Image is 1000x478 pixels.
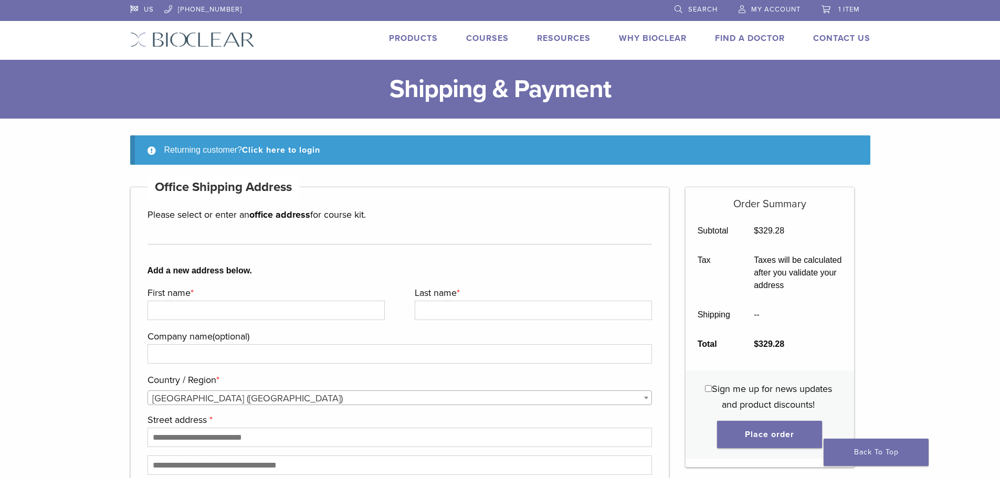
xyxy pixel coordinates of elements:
a: Click here to login [242,145,320,155]
label: First name [148,285,382,301]
th: Shipping [686,300,742,330]
span: $ [754,226,759,235]
a: Find A Doctor [715,33,785,44]
a: Resources [537,33,591,44]
span: Sign me up for news updates and product discounts! [712,383,832,410]
a: Contact Us [813,33,870,44]
a: Courses [466,33,509,44]
label: Company name [148,328,650,344]
a: Why Bioclear [619,33,687,44]
th: Total [686,330,742,359]
span: United States (US) [148,391,652,406]
span: $ [754,339,759,348]
bdi: 329.28 [754,226,784,235]
label: Last name [415,285,649,301]
span: Search [688,5,718,14]
div: Returning customer? [130,135,870,165]
input: Sign me up for news updates and product discounts! [705,385,712,392]
a: Back To Top [824,439,929,466]
td: Taxes will be calculated after you validate your address [742,246,854,300]
label: Country / Region [148,372,650,388]
span: -- [754,310,760,319]
span: My Account [751,5,801,14]
label: Street address [148,412,650,428]
button: Place order [717,421,822,448]
strong: office address [249,209,310,220]
bdi: 329.28 [754,339,784,348]
img: Bioclear [130,32,255,47]
h4: Office Shipping Address [148,175,300,200]
span: Country / Region [148,390,652,405]
p: Please select or enter an for course kit. [148,207,652,222]
b: Add a new address below. [148,264,652,277]
th: Tax [686,246,742,300]
span: (optional) [213,331,249,342]
th: Subtotal [686,216,742,246]
a: Products [389,33,438,44]
h5: Order Summary [686,187,854,210]
span: 1 item [838,5,860,14]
